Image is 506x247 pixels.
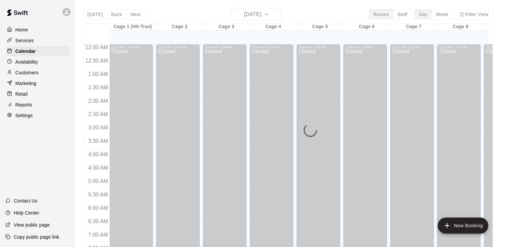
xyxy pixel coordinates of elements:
[297,24,343,30] div: Cage 5
[299,46,338,49] div: 12:00 AM – 1:00 PM
[14,197,37,204] p: Contact Us
[15,112,33,119] p: Settings
[84,58,110,64] span: 12:30 AM
[345,46,385,49] div: 12:00 AM – 1:00 PM
[87,111,110,117] span: 2:30 AM
[5,78,70,88] a: Marketing
[5,110,70,120] a: Settings
[87,205,110,211] span: 6:00 AM
[390,24,437,30] div: Cage 7
[109,24,156,30] div: Cage 1 (Hit-Trax)
[205,46,244,49] div: 12:00 AM – 1:00 PM
[15,59,38,65] p: Availability
[87,178,110,184] span: 5:00 AM
[250,24,297,30] div: Cage 4
[392,46,432,49] div: 12:00 AM – 1:00 PM
[438,218,488,234] button: add
[5,35,70,46] a: Services
[87,138,110,144] span: 3:30 AM
[439,46,479,49] div: 12:00 AM – 1:00 PM
[343,24,390,30] div: Cage 6
[87,125,110,131] span: 3:00 AM
[5,89,70,99] a: Retail
[5,68,70,78] a: Customers
[437,24,484,30] div: Cage 8
[14,234,59,240] p: Copy public page link
[14,222,50,228] p: View public page
[87,192,110,197] span: 5:30 AM
[87,71,110,77] span: 1:00 AM
[15,69,38,76] p: Customers
[87,165,110,171] span: 4:30 AM
[5,57,70,67] a: Availability
[5,46,70,56] a: Calendar
[84,45,110,50] span: 12:00 AM
[15,26,28,33] p: Home
[87,98,110,104] span: 2:00 AM
[15,80,36,87] p: Marketing
[15,91,28,97] p: Retail
[87,85,110,90] span: 1:30 AM
[158,46,198,49] div: 12:00 AM – 1:00 PM
[15,101,32,108] p: Reports
[252,46,291,49] div: 12:00 AM – 1:00 PM
[156,24,203,30] div: Cage 2
[87,219,110,224] span: 6:30 AM
[87,152,110,157] span: 4:00 AM
[111,46,151,49] div: 12:00 AM – 1:00 PM
[5,25,70,35] a: Home
[5,100,70,110] a: Reports
[87,232,110,238] span: 7:00 AM
[14,210,39,216] p: Help Center
[203,24,250,30] div: Cage 3
[15,37,34,44] p: Services
[15,48,36,55] p: Calendar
